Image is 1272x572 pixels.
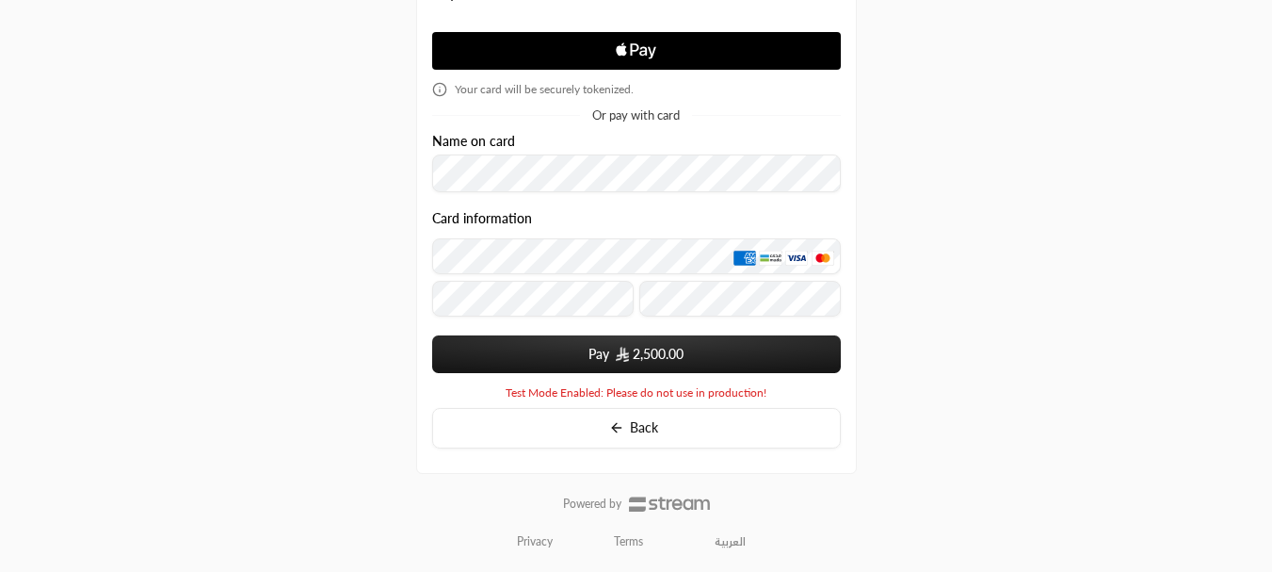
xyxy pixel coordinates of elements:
[733,250,756,265] img: AMEX
[759,250,781,265] img: MADA
[563,497,621,512] p: Powered by
[616,347,629,362] img: SAR
[630,419,658,435] span: Back
[633,345,684,364] span: 2,500.00
[432,134,515,149] label: Name on card
[432,211,841,323] div: Card information
[517,534,553,549] a: Privacy
[455,82,634,97] span: Your card will be securely tokenized.
[432,134,841,193] div: Name on card
[432,211,532,226] legend: Card information
[592,109,680,122] span: Or pay with card
[704,527,756,557] a: العربية
[639,281,841,317] input: CVC
[506,385,766,400] span: Test Mode Enabled: Please do not use in production!
[432,335,841,373] button: Pay SAR2,500.00
[614,534,643,549] a: Terms
[785,250,808,265] img: Visa
[812,250,834,265] img: MasterCard
[432,238,841,274] input: Credit Card
[432,281,634,317] input: Expiry date
[432,408,841,449] button: Back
